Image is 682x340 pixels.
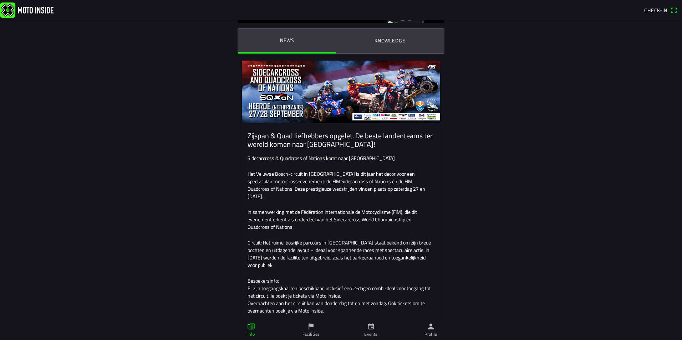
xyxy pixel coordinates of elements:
ion-icon: person [427,323,435,330]
ion-label: Events [364,331,377,338]
p: Het Veluwse Bosch-circuit in [GEOGRAPHIC_DATA] is dit jaar het decor voor een spectaculair motorc... [248,170,434,200]
ion-label: Facilities [302,331,320,338]
a: Check-inqr scanner [641,4,681,16]
ion-card-title: Zijspan & Quad liefhebbers opgelet. De beste landenteams ter wereld komen naar [GEOGRAPHIC_DATA]! [248,132,434,149]
ion-label: Profile [424,331,437,338]
p: Sidecarcross & Quadcross of Nations komt naar [GEOGRAPHIC_DATA] [248,154,434,162]
img: 64v4Apfhk9kRvyee7tCCbhUWCIhqkwx3UzeRWfBS.jpg [242,61,440,123]
p: Circuit: Het ruime, bosrijke parcours in [GEOGRAPHIC_DATA] staat bekend om zijn brede bochten en ... [248,239,434,269]
ion-label: News [280,36,294,44]
p: In samenwerking met de Fédération Internationale de Motocyclisme (FIM), die dit evenement erkent ... [248,208,434,231]
ion-label: Info [248,331,255,338]
p: Bezoekersinfo: Er zijn toegangskaarten beschikbaar, inclusief een 2-dagen combi-deal voor toegang... [248,277,434,314]
ion-icon: flag [307,323,315,330]
ion-icon: calendar [367,323,375,330]
ion-label: Knowledge [375,37,406,45]
ion-icon: paper [247,323,255,330]
span: Check-in [644,6,667,14]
